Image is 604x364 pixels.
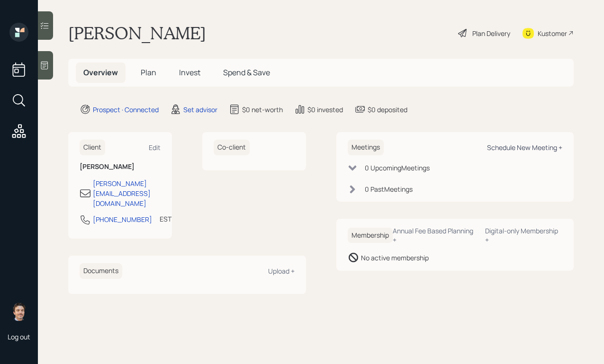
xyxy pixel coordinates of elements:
[80,163,161,171] h6: [PERSON_NAME]
[80,263,122,279] h6: Documents
[485,226,562,244] div: Digital-only Membership +
[93,178,161,208] div: [PERSON_NAME][EMAIL_ADDRESS][DOMAIN_NAME]
[368,105,407,115] div: $0 deposited
[149,143,161,152] div: Edit
[68,23,206,44] h1: [PERSON_NAME]
[307,105,343,115] div: $0 invested
[80,140,105,155] h6: Client
[365,184,413,194] div: 0 Past Meeting s
[242,105,283,115] div: $0 net-worth
[179,67,200,78] span: Invest
[472,28,510,38] div: Plan Delivery
[93,105,159,115] div: Prospect · Connected
[141,67,156,78] span: Plan
[183,105,217,115] div: Set advisor
[214,140,250,155] h6: Co-client
[268,266,295,275] div: Upload +
[83,67,118,78] span: Overview
[223,67,270,78] span: Spend & Save
[487,143,562,152] div: Schedule New Meeting +
[160,214,171,224] div: EST
[348,140,384,155] h6: Meetings
[9,302,28,321] img: robby-grisanti-headshot.png
[8,332,30,341] div: Log out
[393,226,478,244] div: Annual Fee Based Planning +
[538,28,567,38] div: Kustomer
[361,253,429,263] div: No active membership
[93,214,152,224] div: [PHONE_NUMBER]
[365,163,430,173] div: 0 Upcoming Meeting s
[348,228,393,243] h6: Membership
